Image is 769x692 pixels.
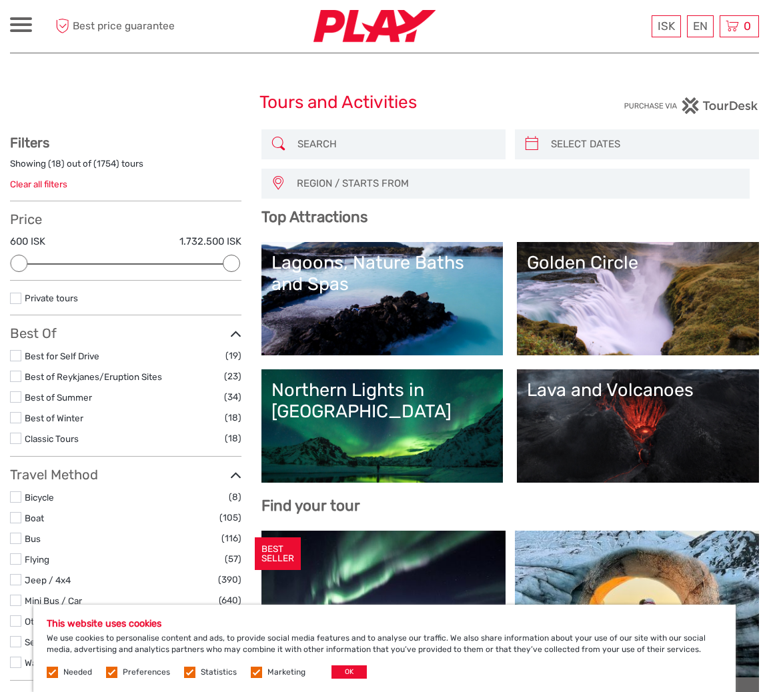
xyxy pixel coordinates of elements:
a: Northern Lights in [GEOGRAPHIC_DATA] [271,379,494,473]
a: Lagoons, Nature Baths and Spas [271,252,494,345]
div: Northern Lights in [GEOGRAPHIC_DATA] [271,379,494,423]
a: Self-Drive [25,637,67,647]
a: Best of Winter [25,413,83,423]
a: Best of Summer [25,392,92,403]
button: OK [331,665,367,679]
label: 1754 [97,157,116,170]
h3: Price [10,211,241,227]
p: We're away right now. Please check back later! [19,23,151,34]
a: Bus [25,533,41,544]
span: (116) [221,531,241,546]
a: Best for Self Drive [25,351,99,361]
label: Statistics [201,667,237,678]
a: Flying [25,554,49,565]
div: EN [687,15,714,37]
div: Showing ( ) out of ( ) tours [10,157,241,178]
h3: Best Of [10,325,241,341]
span: (8) [229,489,241,505]
h3: Travel Method [10,467,241,483]
label: Preferences [123,667,170,678]
span: 0 [742,19,753,33]
b: Top Attractions [261,208,367,226]
a: Jeep / 4x4 [25,575,71,585]
label: Marketing [267,667,305,678]
span: (640) [219,593,241,608]
a: Golden Circle [527,252,749,345]
span: (19) [225,348,241,363]
a: Lava and Volcanoes [527,379,749,473]
a: Mini Bus / Car [25,595,82,606]
h1: Tours and Activities [259,92,509,113]
span: (23) [224,369,241,384]
span: (57) [225,551,241,567]
button: REGION / STARTS FROM [291,173,743,195]
span: (390) [218,572,241,587]
img: PurchaseViaTourDesk.png [624,97,759,114]
div: Lava and Volcanoes [527,379,749,401]
div: We use cookies to personalise content and ads, to provide social media features and to analyse ou... [33,605,736,692]
span: ISK [658,19,675,33]
span: (18) [225,431,241,446]
span: (18) [225,410,241,425]
div: Golden Circle [527,252,749,273]
span: Best price guarantee [52,15,197,37]
a: Bicycle [25,492,54,503]
input: SELECT DATES [546,133,752,156]
a: Walking [25,657,56,668]
label: 18 [51,157,61,170]
a: Clear all filters [10,179,67,189]
label: Needed [63,667,92,678]
input: SEARCH [292,133,499,156]
label: 1.732.500 ISK [179,235,241,249]
img: Fly Play [313,10,436,43]
strong: Filters [10,135,49,151]
a: Private tours [25,293,78,303]
a: Classic Tours [25,433,79,444]
span: (34) [224,389,241,405]
div: BEST SELLER [255,537,301,571]
h5: This website uses cookies [47,618,722,629]
b: Find your tour [261,497,360,515]
a: Other / Non-Travel [25,616,102,627]
span: (105) [219,510,241,525]
a: Boat [25,513,44,523]
div: Lagoons, Nature Baths and Spas [271,252,494,295]
label: 600 ISK [10,235,45,249]
button: Open LiveChat chat widget [153,21,169,37]
a: Best of Reykjanes/Eruption Sites [25,371,162,382]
